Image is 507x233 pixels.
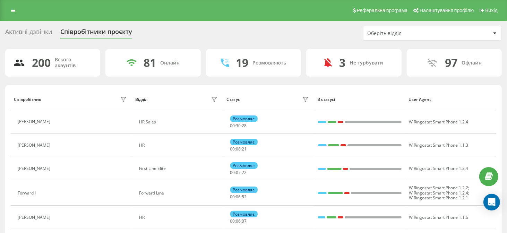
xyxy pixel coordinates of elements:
[236,194,241,200] span: 06
[445,56,457,69] div: 97
[409,185,469,191] span: W Ringostat Smart Phone 1.2.2
[139,120,220,124] div: HR Sales
[409,214,469,220] span: W Ringostat Smart Phone 1.1.6
[462,60,482,66] div: Офлайн
[230,115,258,122] div: Розмовляє
[139,166,220,171] div: First Line Elite
[253,60,286,66] div: Розмовляють
[139,191,220,196] div: Forward Line
[230,211,258,217] div: Розмовляє
[242,218,247,224] span: 07
[236,123,241,129] span: 30
[409,195,469,201] span: W Ringostat Smart Phone 1.2.1
[317,97,402,102] div: В статусі
[230,146,235,152] span: 00
[230,187,258,193] div: Розмовляє
[160,60,180,66] div: Онлайн
[18,143,52,148] div: [PERSON_NAME]
[18,166,52,171] div: [PERSON_NAME]
[135,97,147,102] div: Відділ
[409,165,469,171] span: W Ringostat Smart Phone 1.2.4
[367,31,450,36] div: Оберіть відділ
[226,97,240,102] div: Статус
[230,195,247,199] div: : :
[236,170,241,175] span: 07
[230,123,235,129] span: 00
[409,190,469,196] span: W Ringostat Smart Phone 1.2.4
[350,60,383,66] div: Не турбувати
[55,57,92,69] div: Всього акаунтів
[230,219,247,224] div: : :
[420,8,474,13] span: Налаштування профілю
[18,119,52,124] div: [PERSON_NAME]
[242,170,247,175] span: 22
[357,8,408,13] span: Реферальна програма
[60,28,132,39] div: Співробітники проєкту
[242,123,247,129] span: 28
[236,218,241,224] span: 06
[230,139,258,145] div: Розмовляє
[230,218,235,224] span: 00
[32,56,51,69] div: 200
[14,97,41,102] div: Співробітник
[230,170,235,175] span: 00
[144,56,156,69] div: 81
[339,56,345,69] div: 3
[485,8,498,13] span: Вихід
[139,143,220,148] div: HR
[18,191,37,196] div: Forward I
[483,194,500,210] div: Open Intercom Messenger
[242,146,247,152] span: 21
[242,194,247,200] span: 52
[409,142,469,148] span: W Ringostat Smart Phone 1.1.3
[139,215,220,220] div: HR
[230,123,247,128] div: : :
[18,215,52,220] div: [PERSON_NAME]
[230,147,247,152] div: : :
[230,162,258,169] div: Розмовляє
[230,194,235,200] span: 00
[236,56,249,69] div: 19
[409,97,493,102] div: User Agent
[230,170,247,175] div: : :
[236,146,241,152] span: 08
[409,119,469,125] span: W Ringostat Smart Phone 1.2.4
[5,28,52,39] div: Активні дзвінки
